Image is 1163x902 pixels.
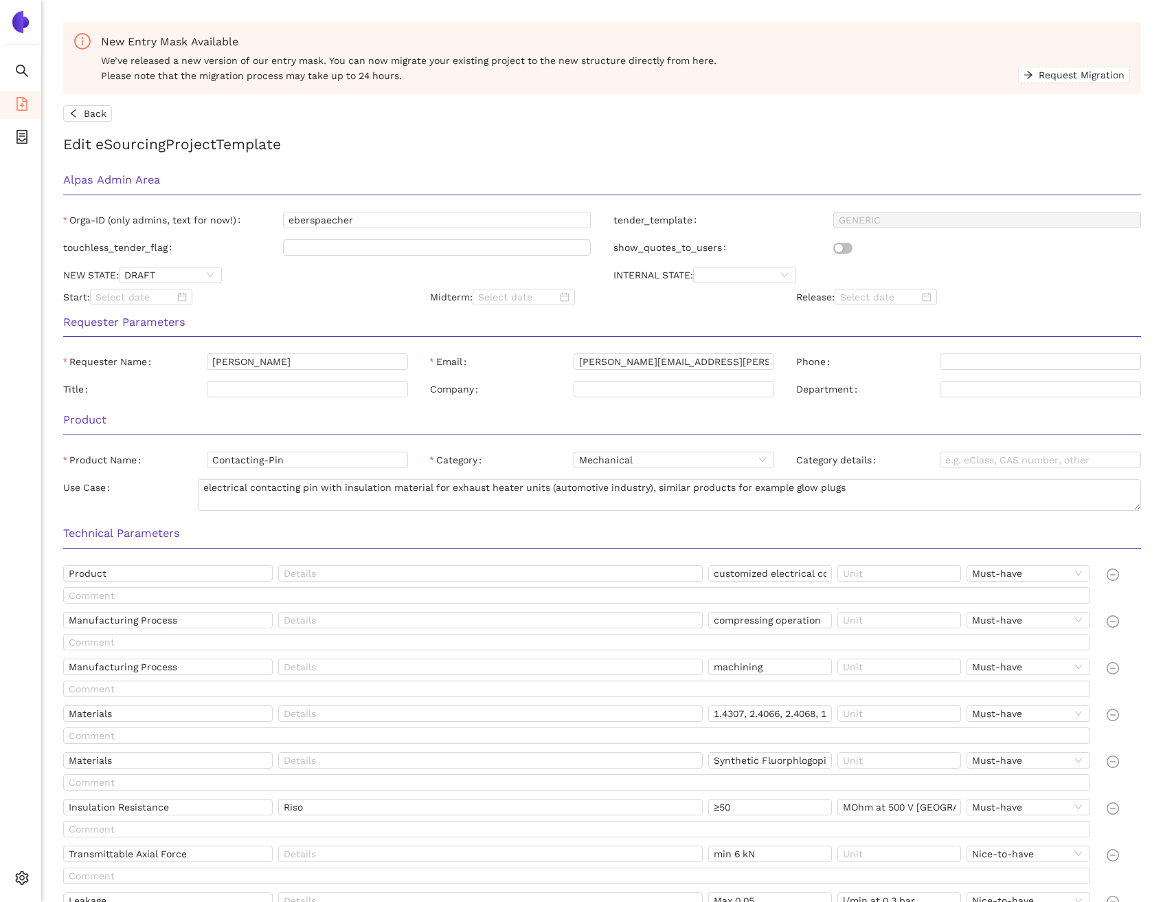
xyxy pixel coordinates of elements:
[63,659,273,675] input: Name
[101,53,1018,83] span: We’ve released a new version of our entry mask. You can now migrate your existing project to the ...
[63,752,273,769] input: Name
[278,705,703,722] input: Details
[278,612,703,628] input: Details
[796,353,835,370] label: Phone
[63,846,273,862] input: Name
[63,821,1090,837] input: Comment
[840,289,919,305] input: Select date
[708,659,832,675] input: Value
[63,239,177,256] label: touchless_tender_flag
[63,705,273,722] input: Name
[63,727,1090,744] input: Comment
[63,479,115,496] label: Use Case
[10,11,32,33] img: Logo
[1107,615,1119,628] span: minus-circle
[579,452,769,467] span: Mechanical
[63,133,1141,155] h2: Edit eSourcing Project Template
[837,799,961,815] input: Unit
[278,565,703,582] input: Details
[1039,67,1125,82] span: Request Migration
[63,681,1090,697] input: Comment
[124,267,216,283] span: DRAFT
[833,243,853,254] button: show_quotes_to_users
[278,659,703,675] input: Details
[15,59,29,87] span: search
[69,109,78,120] span: left
[972,659,1085,674] span: Must-have
[1107,756,1119,768] span: minus-circle
[785,289,1152,305] div: Release:
[15,866,29,894] span: setting
[63,105,112,122] button: leftBack
[613,212,702,228] label: tender_template
[63,313,1141,331] h3: Requester Parameters
[972,566,1085,581] span: Must-have
[283,212,591,228] input: Orga-ID (only admins, text for now!)
[837,565,961,582] input: Unit
[63,212,246,228] label: Orga-ID (only admins, text for now!)
[419,289,786,305] div: Midterm:
[52,289,419,305] div: Start:
[84,106,106,121] span: Back
[574,381,775,397] input: Company
[837,752,961,769] input: Unit
[796,452,881,468] label: Category details
[940,381,1141,397] input: Department
[972,613,1085,628] span: Must-have
[430,353,472,370] label: Email
[1018,67,1130,83] button: arrow-rightRequest Migration
[837,612,961,628] input: Unit
[972,846,1085,861] span: Nice-to-have
[15,92,29,120] span: file-add
[837,659,961,675] input: Unit
[74,33,91,49] span: info-circle
[63,353,157,370] label: Requester Name
[602,267,1153,283] div: INTERNAL STATE:
[972,753,1085,768] span: Must-have
[63,171,1141,189] h3: Alpas Admin Area
[198,479,1141,511] textarea: Use Case
[283,239,591,256] input: touchless_tender_flag
[574,353,775,370] input: Email
[207,452,408,468] input: Product Name
[613,239,732,256] label: show_quotes_to_users
[796,381,863,397] label: Department
[278,799,703,815] input: Details
[1024,70,1033,81] span: arrow-right
[1107,802,1119,815] span: minus-circle
[278,846,703,862] input: Details
[833,212,1141,228] input: tender_template
[63,525,1141,542] h3: Technical Parameters
[708,846,832,862] input: Value
[207,381,408,397] input: Title
[52,267,602,283] div: NEW STATE:
[63,565,273,582] input: Name
[430,452,487,468] label: Category
[837,846,961,862] input: Unit
[1107,569,1119,581] span: minus-circle
[63,774,1090,791] input: Comment
[63,381,93,397] label: Title
[63,452,146,468] label: Product Name
[430,381,484,397] label: Company
[837,705,961,722] input: Unit
[708,799,832,815] input: Value
[1107,709,1119,721] span: minus-circle
[708,705,832,722] input: Value
[708,612,832,628] input: Value
[101,33,1130,50] div: New Entry Mask Available
[63,634,1090,650] input: Comment
[63,868,1090,884] input: Comment
[478,289,557,305] input: Select date
[972,706,1085,721] span: Must-have
[207,353,408,370] input: Requester Name
[708,752,832,769] input: Value
[1107,662,1119,674] span: minus-circle
[95,289,174,305] input: Select date
[63,587,1090,604] input: Comment
[940,452,1141,468] input: Category details
[940,353,1141,370] input: Phone
[1107,849,1119,861] span: minus-circle
[15,125,29,153] span: container
[63,411,1141,429] h3: Product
